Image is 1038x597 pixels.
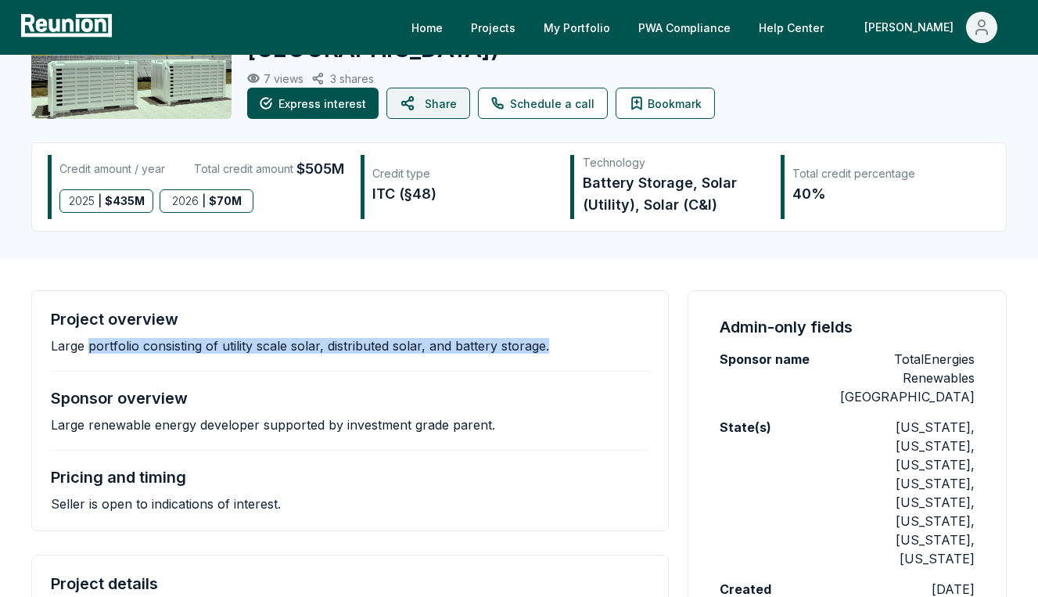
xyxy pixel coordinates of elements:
[51,389,188,408] h4: Sponsor overview
[51,417,495,433] p: Large renewable energy developer supported by investment grade parent.
[583,155,764,171] div: Technology
[746,12,836,43] a: Help Center
[105,190,145,212] span: $ 435M
[847,418,975,568] p: [US_STATE], [US_STATE], [US_STATE], [US_STATE], [US_STATE], [US_STATE], [US_STATE], [US_STATE]
[616,88,715,119] button: Bookmark
[720,418,771,437] label: State(s)
[330,72,374,85] p: 3 shares
[531,12,623,43] a: My Portfolio
[864,12,960,43] div: [PERSON_NAME]
[372,166,554,182] div: Credit type
[98,190,102,212] span: |
[59,158,165,180] div: Credit amount / year
[51,468,186,487] h4: Pricing and timing
[792,166,974,182] div: Total credit percentage
[852,12,1010,43] button: [PERSON_NAME]
[386,88,470,119] button: Share
[399,12,1022,43] nav: Main
[247,88,379,119] button: Express interest
[792,183,974,205] div: 40%
[720,316,853,338] h4: Admin-only fields
[264,72,303,85] p: 7 views
[840,350,975,406] p: TotalEnergies Renewables [GEOGRAPHIC_DATA]
[720,350,810,369] label: Sponsor name
[202,190,206,212] span: |
[51,496,281,512] p: Seller is open to indications of interest.
[583,172,764,216] div: Battery Storage, Solar (Utility), Solar (C&I)
[478,88,608,119] a: Schedule a call
[458,12,528,43] a: Projects
[209,190,242,212] span: $ 70M
[69,190,95,212] span: 2025
[51,310,178,329] h4: Project overview
[51,574,649,593] h4: Project details
[626,12,743,43] a: PWA Compliance
[31,6,232,119] img: Diamondback
[296,158,344,180] span: $505M
[194,158,344,180] div: Total credit amount
[399,12,455,43] a: Home
[172,190,199,212] span: 2026
[51,338,549,354] p: Large portfolio consisting of utility scale solar, distributed solar, and battery storage.
[372,183,554,205] div: ITC (§48)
